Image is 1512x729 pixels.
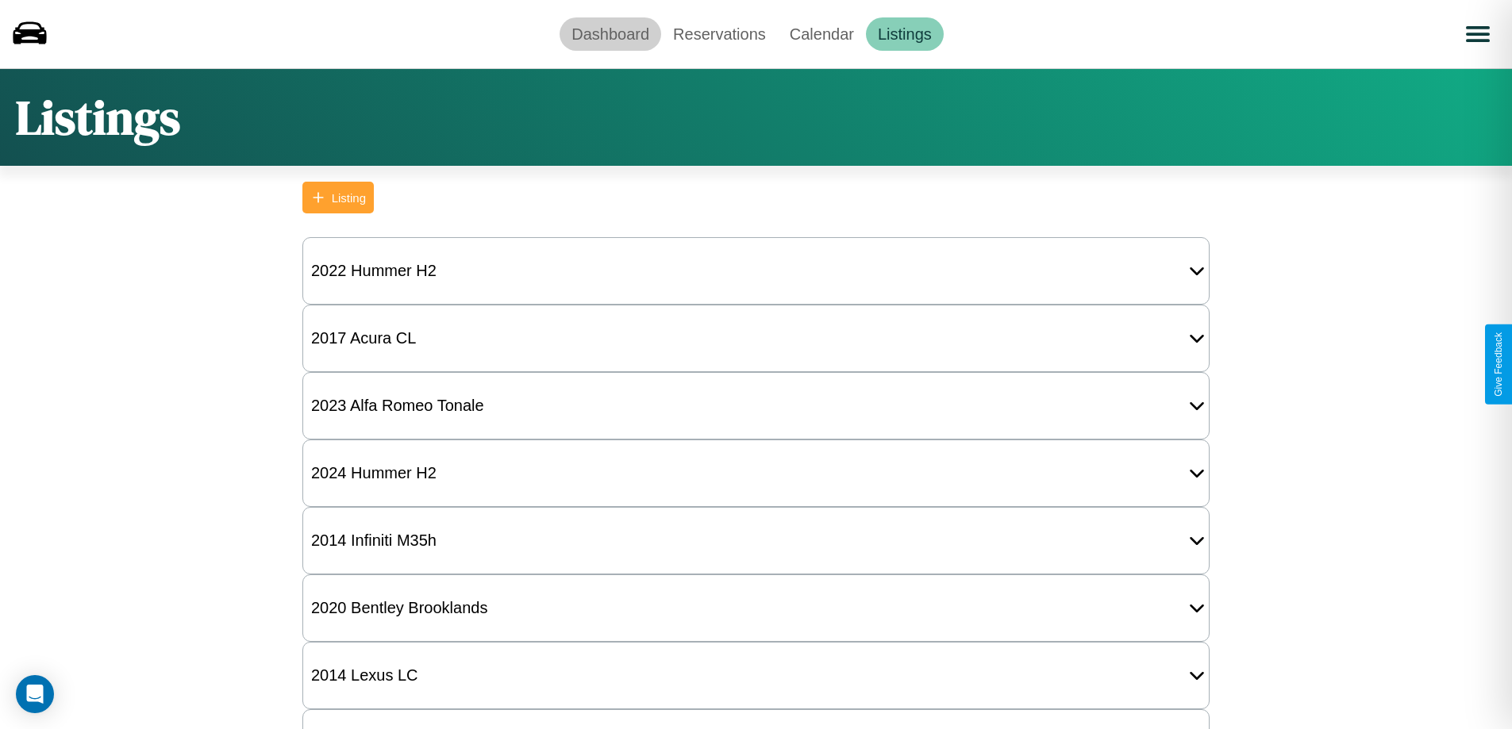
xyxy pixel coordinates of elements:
[778,17,866,51] a: Calendar
[16,675,54,713] div: Open Intercom Messenger
[866,17,944,51] a: Listings
[303,456,444,490] div: 2024 Hummer H2
[303,321,424,355] div: 2017 Acura CL
[302,182,374,213] button: Listing
[1493,332,1504,397] div: Give Feedback
[1456,12,1500,56] button: Open menu
[303,658,426,693] div: 2014 Lexus LC
[303,524,444,558] div: 2014 Infiniti M35h
[560,17,661,51] a: Dashboard
[303,254,444,288] div: 2022 Hummer H2
[16,85,180,150] h1: Listings
[303,591,495,625] div: 2020 Bentley Brooklands
[303,389,492,423] div: 2023 Alfa Romeo Tonale
[661,17,778,51] a: Reservations
[332,191,366,205] div: Listing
